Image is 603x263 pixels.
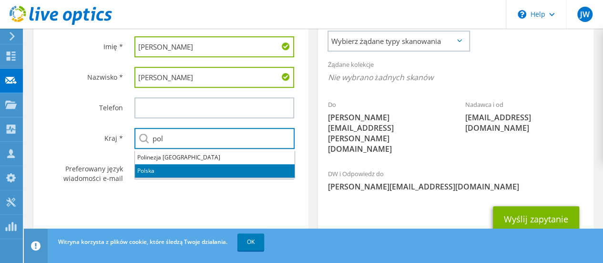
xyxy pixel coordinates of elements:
div: DW i Odpowiedz do [318,164,593,197]
li: Polinezja [GEOGRAPHIC_DATA] [135,151,295,164]
div: Do [318,95,456,159]
button: Wyślij zapytanie [493,206,579,232]
span: Witryna korzysta z plików cookie, które śledzą Twoje działania. [58,238,227,246]
span: JW [577,7,593,22]
label: Imię * [43,36,123,52]
a: OK [237,233,264,251]
span: [EMAIL_ADDRESS][DOMAIN_NAME] [465,112,584,133]
span: Wybierz żądane typy skanowania [328,32,469,51]
label: Telefon [43,97,123,113]
label: Nazwisko * [43,67,123,82]
span: [PERSON_NAME][EMAIL_ADDRESS][PERSON_NAME][DOMAIN_NAME] [327,112,446,154]
div: Żądane kolekcje [318,54,593,90]
svg: \n [518,10,526,19]
li: Polska [135,164,295,178]
span: Nie wybrano żadnych skanów [327,72,583,83]
label: Kraj * [43,128,123,143]
div: Nadawca i od [456,95,593,138]
span: [PERSON_NAME][EMAIL_ADDRESS][DOMAIN_NAME] [327,181,583,192]
label: Preferowany język wiadomości e-mail [43,158,123,183]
